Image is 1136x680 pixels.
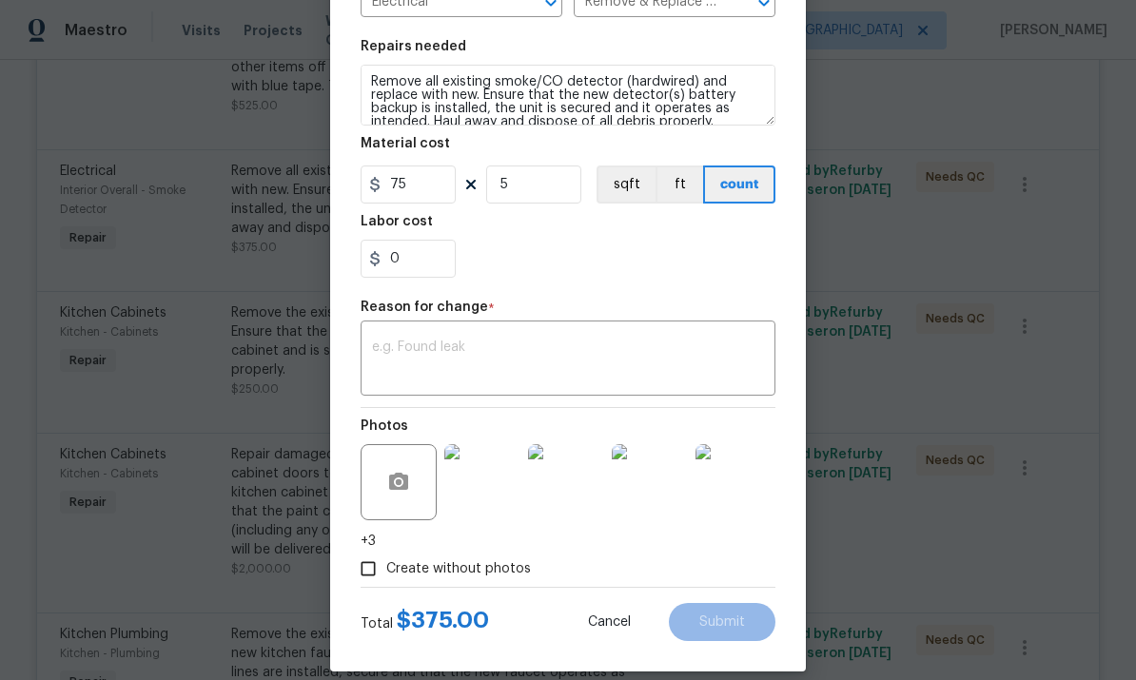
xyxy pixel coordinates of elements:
[597,165,656,204] button: sqft
[656,165,703,204] button: ft
[361,215,433,228] h5: Labor cost
[669,603,775,641] button: Submit
[699,615,745,630] span: Submit
[386,559,531,579] span: Create without photos
[361,532,376,551] span: +3
[361,301,488,314] h5: Reason for change
[361,65,775,126] textarea: Remove all existing smoke/CO detector (hardwired) and replace with new. Ensure that the new detec...
[361,40,466,53] h5: Repairs needed
[361,137,450,150] h5: Material cost
[558,603,661,641] button: Cancel
[397,609,489,631] span: $ 375.00
[588,615,631,630] span: Cancel
[703,165,775,204] button: count
[361,611,489,633] div: Total
[361,419,408,433] h5: Photos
